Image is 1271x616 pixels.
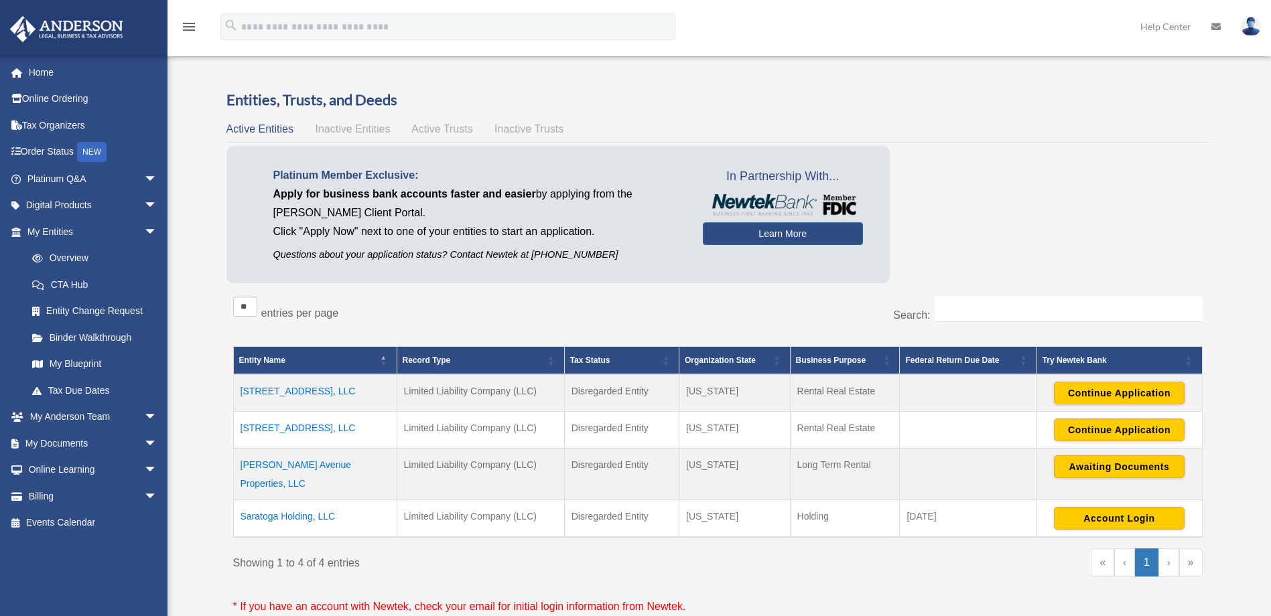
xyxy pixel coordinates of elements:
a: Learn More [703,222,863,245]
img: NewtekBankLogoSM.png [710,194,856,216]
a: Events Calendar [9,510,178,536]
td: Saratoga Holding, LLC [233,499,397,537]
h3: Entities, Trusts, and Deeds [226,90,1209,110]
div: Try Newtek Bank [1043,352,1182,368]
button: Account Login [1054,507,1185,530]
span: Entity Name [239,356,285,365]
td: [US_STATE] [679,448,791,499]
span: Tax Status [570,356,610,365]
span: Active Entities [226,123,293,135]
span: arrow_drop_down [144,483,171,510]
th: Record Type: Activate to sort [397,346,564,374]
a: My Entitiesarrow_drop_down [9,218,171,245]
td: Rental Real Estate [790,411,900,448]
p: Questions about your application status? Contact Newtek at [PHONE_NUMBER] [273,246,683,263]
a: CTA Hub [19,271,171,298]
td: Limited Liability Company (LLC) [397,448,564,499]
td: [US_STATE] [679,499,791,537]
a: Online Ordering [9,86,178,112]
td: Holding [790,499,900,537]
span: Record Type [403,356,451,365]
td: [DATE] [900,499,1036,537]
a: My Anderson Teamarrow_drop_down [9,404,178,431]
td: Rental Real Estate [790,374,900,412]
a: Tax Organizers [9,112,178,139]
a: Next [1158,548,1179,576]
label: Search: [893,309,930,321]
p: Click "Apply Now" next to one of your entities to start an application. [273,222,683,241]
span: arrow_drop_down [144,165,171,193]
a: Account Login [1054,512,1185,523]
p: * If you have an account with Newtek, check your email for initial login information from Newtek. [233,597,1203,616]
i: search [224,18,239,33]
a: Order StatusNEW [9,139,178,166]
a: First [1091,548,1114,576]
div: Showing 1 to 4 of 4 entries [233,548,708,572]
span: Apply for business bank accounts faster and easier [273,188,536,200]
td: Disregarded Entity [564,374,679,412]
td: Limited Liability Company (LLC) [397,374,564,412]
div: NEW [77,142,107,162]
td: [PERSON_NAME] Avenue Properties, LLC [233,448,397,499]
i: menu [181,19,197,35]
a: Home [9,59,178,86]
td: [STREET_ADDRESS], LLC [233,374,397,412]
td: Limited Liability Company (LLC) [397,411,564,448]
span: arrow_drop_down [144,457,171,484]
a: Entity Change Request [19,298,171,325]
span: Business Purpose [796,356,866,365]
span: Inactive Entities [315,123,390,135]
label: entries per page [261,307,339,319]
span: arrow_drop_down [144,430,171,457]
p: Platinum Member Exclusive: [273,166,683,185]
a: Last [1179,548,1203,576]
span: Inactive Trusts [494,123,563,135]
img: User Pic [1241,17,1261,36]
a: 1 [1135,548,1158,576]
td: Disregarded Entity [564,499,679,537]
td: Disregarded Entity [564,411,679,448]
span: arrow_drop_down [144,192,171,220]
span: Organization State [685,356,756,365]
button: Continue Application [1054,418,1185,441]
td: [STREET_ADDRESS], LLC [233,411,397,448]
a: Overview [19,245,164,272]
p: by applying from the [PERSON_NAME] Client Portal. [273,185,683,222]
a: Tax Due Dates [19,377,171,404]
th: Organization State: Activate to sort [679,346,791,374]
td: [US_STATE] [679,411,791,448]
th: Try Newtek Bank : Activate to sort [1036,346,1202,374]
span: Federal Return Due Date [905,356,999,365]
img: Anderson Advisors Platinum Portal [6,16,127,42]
th: Tax Status: Activate to sort [564,346,679,374]
span: arrow_drop_down [144,218,171,246]
span: In Partnership With... [703,166,863,187]
td: Long Term Rental [790,448,900,499]
a: Binder Walkthrough [19,324,171,351]
td: Disregarded Entity [564,448,679,499]
td: Limited Liability Company (LLC) [397,499,564,537]
th: Business Purpose: Activate to sort [790,346,900,374]
a: My Documentsarrow_drop_down [9,430,178,457]
th: Federal Return Due Date: Activate to sort [900,346,1036,374]
a: My Blueprint [19,351,171,378]
a: Platinum Q&Aarrow_drop_down [9,165,178,192]
a: Billingarrow_drop_down [9,483,178,510]
button: Awaiting Documents [1054,455,1185,478]
th: Entity Name: Activate to invert sorting [233,346,397,374]
a: Digital Productsarrow_drop_down [9,192,178,219]
a: Online Learningarrow_drop_down [9,457,178,483]
a: Previous [1114,548,1135,576]
td: [US_STATE] [679,374,791,412]
span: Active Trusts [411,123,473,135]
a: menu [181,23,197,35]
button: Continue Application [1054,382,1185,404]
span: arrow_drop_down [144,404,171,431]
